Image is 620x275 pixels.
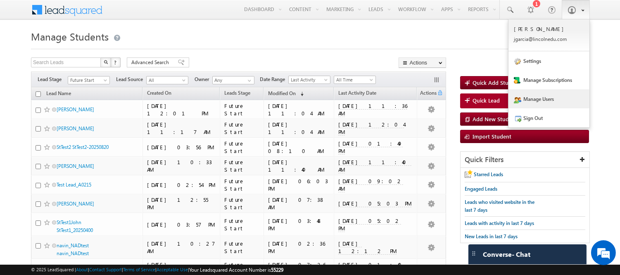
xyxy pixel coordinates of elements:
[224,140,260,155] div: Future Start
[268,102,330,117] div: [DATE] 11:04 AM
[224,217,260,232] div: Future Start
[31,30,109,43] span: Manage Students
[57,125,94,132] a: [PERSON_NAME]
[11,77,151,208] textarea: Type your message and hit 'Enter'
[224,196,260,211] div: Future Start
[268,90,296,96] span: Modified On
[57,201,94,207] a: [PERSON_NAME]
[289,76,328,84] span: Last Activity
[268,196,330,211] div: [DATE] 07:38 AM
[465,199,534,213] span: Leads who visited website in the last 7 days
[147,240,216,255] div: [DATE] 10:27 AM
[473,115,517,122] span: Add New Student
[57,163,94,169] a: [PERSON_NAME]
[338,200,411,207] span: [DATE] 05:03 PM
[147,143,216,151] div: [DATE] 03:56 PM
[147,158,216,173] div: [DATE] 10:33 AM
[43,43,139,54] div: Chat with us now
[243,77,254,85] a: Show All Items
[461,152,589,168] div: Quick Filters
[147,90,171,96] span: Created On
[212,76,254,84] input: Type to Search
[147,181,216,189] div: [DATE] 02:54 PM
[195,76,212,83] span: Owner
[220,88,254,99] a: Leads Stage
[224,177,260,192] div: Future Start
[135,4,155,24] div: Minimize live chat window
[42,89,75,100] a: Lead Name
[473,79,520,86] span: Quick Add Student
[334,76,373,84] span: All Time
[271,267,283,273] span: 55229
[224,158,260,173] div: Future Start
[14,43,35,54] img: d_60004797649_company_0_60004797649
[57,182,91,188] a: Test Lead_A0215
[143,88,176,99] a: Created On
[147,196,216,211] div: [DATE] 12:55 PM
[147,121,216,136] div: [DATE] 11:17 AM
[57,242,89,256] a: navin_NADtest navin_NADtest
[123,267,155,272] a: Terms of Service
[268,121,330,136] div: [DATE] 11:04 AM
[483,251,530,258] span: Converse - Chat
[157,267,188,272] a: Acceptable Use
[147,77,186,84] span: All
[514,36,584,42] p: jgarc ia@li ncoln edu.c om
[68,76,110,84] a: Future Start
[264,88,308,99] a: Modified On (sorted descending)
[508,19,589,51] a: [PERSON_NAME] jgarcia@lincolnedu.com
[260,76,288,83] span: Date Range
[89,267,122,272] a: Contact Support
[147,221,216,228] div: [DATE] 03:57 PM
[147,102,216,117] div: [DATE] 12:01 PM
[465,186,497,192] span: Engaged Leads
[268,158,330,173] div: [DATE] 11:40 AM
[268,240,330,255] div: [DATE] 02:36 PM
[508,51,589,70] a: Settings
[297,91,304,97] span: (sorted descending)
[268,177,330,192] div: [DATE] 06:03 PM
[104,60,108,64] img: Search
[399,57,446,68] button: Actions
[470,250,477,257] img: carter-drag
[114,59,118,66] span: ?
[338,217,401,232] span: [DATE] 05:02 PM
[338,121,404,136] span: [DATE] 12:04 PM
[288,76,330,84] a: Last Activity
[338,177,403,192] span: [DATE] 09:02 AM
[36,91,41,97] input: Check all records
[334,76,376,84] a: All Time
[268,217,330,232] div: [DATE] 03:48 PM
[31,266,283,274] span: © 2025 LeadSquared | | | | |
[338,240,397,255] span: [DATE] 12:12 PM
[224,240,260,255] div: Future Start
[473,133,511,140] span: Import Student
[460,93,589,108] a: Quick Lead
[508,89,589,108] a: Manage Users
[514,25,584,32] p: [PERSON_NAME]
[76,267,88,272] a: About
[338,102,407,117] span: [DATE] 11:36 AM
[57,106,94,112] a: [PERSON_NAME]
[334,88,380,99] a: Last Activity Date
[116,76,146,83] span: Lead Source
[508,70,589,89] a: Manage Subscriptions
[338,140,403,155] span: [DATE] 01:49 PM
[111,57,121,67] button: ?
[268,140,330,155] div: [DATE] 08:10 AM
[146,76,188,84] a: All
[465,220,534,226] span: Leads with activity in last 7 days
[508,108,589,127] a: Sign Out
[189,267,283,273] span: Your Leadsquared Account Number is
[417,88,437,99] span: Actions
[338,158,411,173] span: [DATE] 11:40 AM
[68,77,107,84] span: Future Start
[465,233,518,239] span: New Leads in last 7 days
[474,171,503,177] span: Starred Leads
[57,219,93,233] a: StTest1John StTest1_20250400
[131,59,171,66] span: Advanced Search
[112,214,150,225] em: Start Chat
[57,144,109,150] a: StTest2 StTest2-20250820
[224,121,260,136] div: Future Start
[38,76,68,83] span: Lead Stage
